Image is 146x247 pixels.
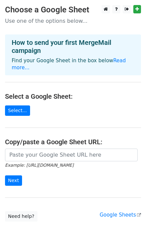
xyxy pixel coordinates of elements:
[5,211,37,222] a: Need help?
[12,58,126,71] a: Read more...
[100,212,141,218] a: Google Sheets
[12,57,134,71] p: Find your Google Sheet in the box below
[5,163,74,168] small: Example: [URL][DOMAIN_NAME]
[5,105,30,116] a: Select...
[5,92,141,100] h4: Select a Google Sheet:
[5,5,141,15] h3: Choose a Google Sheet
[5,149,138,161] input: Paste your Google Sheet URL here
[5,138,141,146] h4: Copy/paste a Google Sheet URL:
[5,17,141,24] p: Use one of the options below...
[12,38,134,55] h4: How to send your first MergeMail campaign
[5,175,22,186] input: Next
